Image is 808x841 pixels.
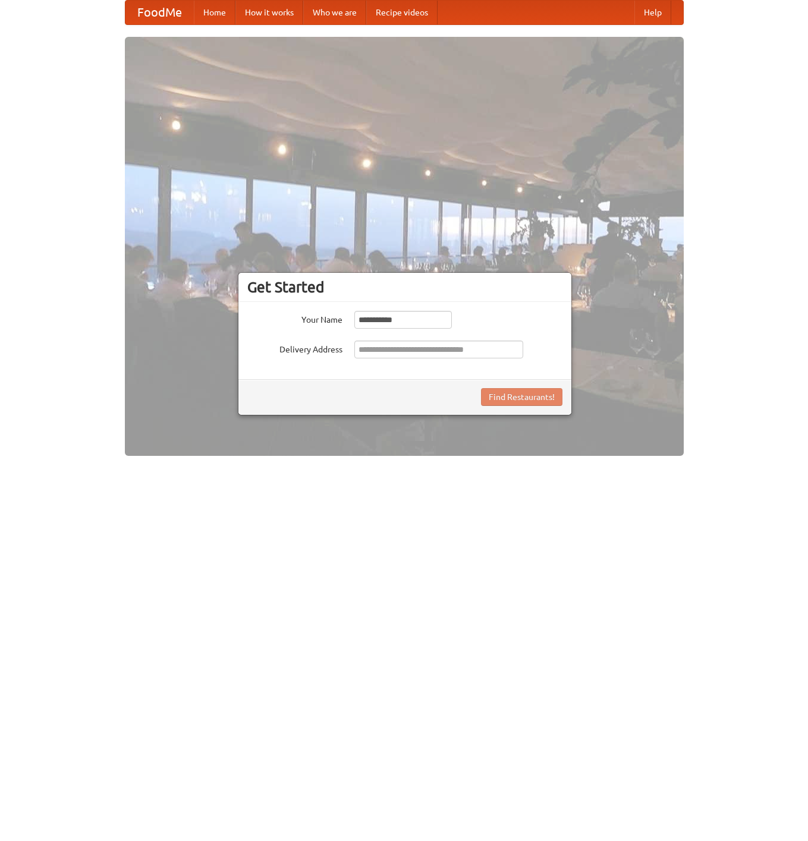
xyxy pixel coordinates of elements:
[194,1,235,24] a: Home
[247,341,342,355] label: Delivery Address
[481,388,562,406] button: Find Restaurants!
[235,1,303,24] a: How it works
[634,1,671,24] a: Help
[366,1,438,24] a: Recipe videos
[247,278,562,296] h3: Get Started
[303,1,366,24] a: Who we are
[247,311,342,326] label: Your Name
[125,1,194,24] a: FoodMe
